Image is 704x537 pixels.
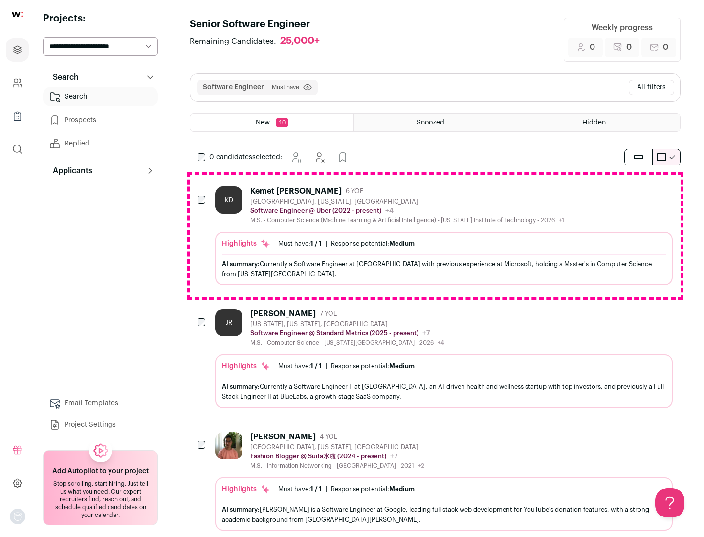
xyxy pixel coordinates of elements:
[250,320,444,328] div: [US_STATE], [US_STATE], [GEOGRAPHIC_DATA]
[6,38,29,62] a: Projects
[280,35,320,47] div: 25,000+
[331,362,415,370] div: Response potential:
[43,161,158,181] button: Applicants
[215,432,673,531] a: [PERSON_NAME] 4 YOE [GEOGRAPHIC_DATA], [US_STATE], [GEOGRAPHIC_DATA] Fashion Blogger @ Suila水啦 (2...
[582,119,606,126] span: Hidden
[389,240,415,247] span: Medium
[10,509,25,524] button: Open dropdown
[278,485,415,493] ul: |
[222,361,270,371] div: Highlights
[663,41,668,53] span: 0
[250,186,342,196] div: Kemet [PERSON_NAME]
[222,259,666,279] div: Currently a Software Engineer at [GEOGRAPHIC_DATA] with previous experience at Microsoft, holding...
[222,381,666,402] div: Currently a Software Engineer II at [GEOGRAPHIC_DATA], an AI-driven health and wellness startup w...
[250,216,564,224] div: M.S. - Computer Science (Machine Learning & Artificial Intelligence) - [US_STATE] Institute of Te...
[43,87,158,106] a: Search
[47,71,79,83] p: Search
[43,12,158,25] h2: Projects:
[278,240,415,248] ul: |
[250,453,386,460] p: Fashion Blogger @ Suila水啦 (2024 - present)
[333,147,352,167] button: Add to Prospects
[43,134,158,153] a: Replied
[256,119,270,126] span: New
[250,330,418,337] p: Software Engineer @ Standard Metrics (2025 - present)
[418,463,424,469] span: +2
[250,443,424,451] div: [GEOGRAPHIC_DATA], [US_STATE], [GEOGRAPHIC_DATA]
[592,22,653,34] div: Weekly progress
[272,83,299,91] span: Must have
[47,165,92,177] p: Applicants
[389,486,415,492] span: Medium
[346,187,363,195] span: 6 YOE
[438,340,444,346] span: +4
[278,362,415,370] ul: |
[6,71,29,95] a: Company and ATS Settings
[626,41,632,53] span: 0
[209,152,282,162] span: selected:
[250,432,316,442] div: [PERSON_NAME]
[310,240,322,247] span: 1 / 1
[222,383,260,390] span: AI summary:
[250,309,316,319] div: [PERSON_NAME]
[49,480,152,519] div: Stop scrolling, start hiring. Just tell us what you need. Our expert recruiters find, reach out, ...
[310,486,322,492] span: 1 / 1
[222,484,270,494] div: Highlights
[43,110,158,130] a: Prospects
[190,36,276,47] span: Remaining Candidates:
[278,485,322,493] div: Must have:
[222,506,260,513] span: AI summary:
[655,488,684,517] iframe: Help Scout Beacon - Open
[590,41,595,53] span: 0
[320,433,337,441] span: 4 YOE
[52,466,149,476] h2: Add Autopilot to your project
[559,217,564,223] span: +1
[517,114,680,131] a: Hidden
[278,362,322,370] div: Must have:
[215,186,242,214] div: KD
[390,453,398,460] span: +7
[629,80,674,95] button: All filters
[43,393,158,413] a: Email Templates
[250,198,564,206] div: [GEOGRAPHIC_DATA], [US_STATE], [GEOGRAPHIC_DATA]
[385,207,394,214] span: +4
[222,239,270,248] div: Highlights
[215,432,242,459] img: ebffc8b94a612106133ad1a79c5dcc917f1f343d62299c503ebb759c428adb03.jpg
[10,509,25,524] img: nopic.png
[222,504,666,525] div: [PERSON_NAME] is a Software Engineer at Google, leading full stack web development for YouTube's ...
[43,450,158,525] a: Add Autopilot to your project Stop scrolling, start hiring. Just tell us what you need. Our exper...
[190,18,330,31] h1: Senior Software Engineer
[286,147,306,167] button: Snooze
[6,104,29,128] a: Company Lists
[250,462,424,470] div: M.S. - Information Networking - [GEOGRAPHIC_DATA] - 2021
[222,261,260,267] span: AI summary:
[209,154,252,161] span: 0 candidates
[417,119,444,126] span: Snoozed
[331,240,415,248] div: Response potential:
[215,186,673,285] a: KD Kemet [PERSON_NAME] 6 YOE [GEOGRAPHIC_DATA], [US_STATE], [GEOGRAPHIC_DATA] Software Engineer @...
[389,363,415,369] span: Medium
[215,309,242,336] div: JR
[250,207,381,215] p: Software Engineer @ Uber (2022 - present)
[320,310,337,318] span: 7 YOE
[278,240,322,248] div: Must have:
[215,309,673,408] a: JR [PERSON_NAME] 7 YOE [US_STATE], [US_STATE], [GEOGRAPHIC_DATA] Software Engineer @ Standard Met...
[354,114,517,131] a: Snoozed
[310,363,322,369] span: 1 / 1
[203,83,264,92] button: Software Engineer
[12,12,23,17] img: wellfound-shorthand-0d5821cbd27db2630d0214b213865d53afaa358527fdda9d0ea32b1df1b89c2c.svg
[250,339,444,347] div: M.S. - Computer Science - [US_STATE][GEOGRAPHIC_DATA] - 2026
[309,147,329,167] button: Hide
[331,485,415,493] div: Response potential:
[43,415,158,434] a: Project Settings
[43,67,158,87] button: Search
[422,330,430,337] span: +7
[276,118,288,127] span: 10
